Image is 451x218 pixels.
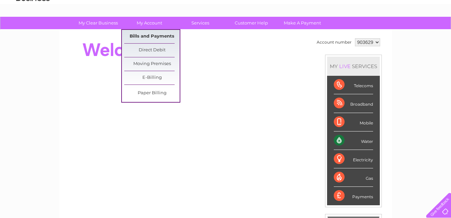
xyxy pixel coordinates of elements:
a: Moving Premises [124,57,180,71]
a: Paper Billing [124,87,180,100]
div: MY SERVICES [327,57,380,76]
img: logo.png [16,17,50,38]
div: LIVE [338,63,352,69]
a: 0333 014 3131 [324,3,371,12]
a: Make A Payment [275,17,330,29]
div: Mobile [334,113,373,131]
a: Water [333,29,346,34]
a: My Account [122,17,177,29]
div: Clear Business is a trading name of Verastar Limited (registered in [GEOGRAPHIC_DATA] No. 3667643... [67,4,385,33]
div: Gas [334,168,373,187]
div: Broadband [334,94,373,113]
a: Telecoms [368,29,389,34]
div: Payments [334,187,373,205]
a: Energy [350,29,364,34]
a: My Clear Business [71,17,126,29]
div: Telecoms [334,76,373,94]
a: E-Billing [124,71,180,85]
a: Log out [429,29,445,34]
a: Contact [406,29,423,34]
a: Services [173,17,228,29]
div: Water [334,131,373,150]
div: Electricity [334,150,373,168]
a: Customer Help [224,17,279,29]
td: Account number [315,37,353,48]
a: Direct Debit [124,44,180,57]
a: Blog [393,29,402,34]
a: Bills and Payments [124,30,180,43]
